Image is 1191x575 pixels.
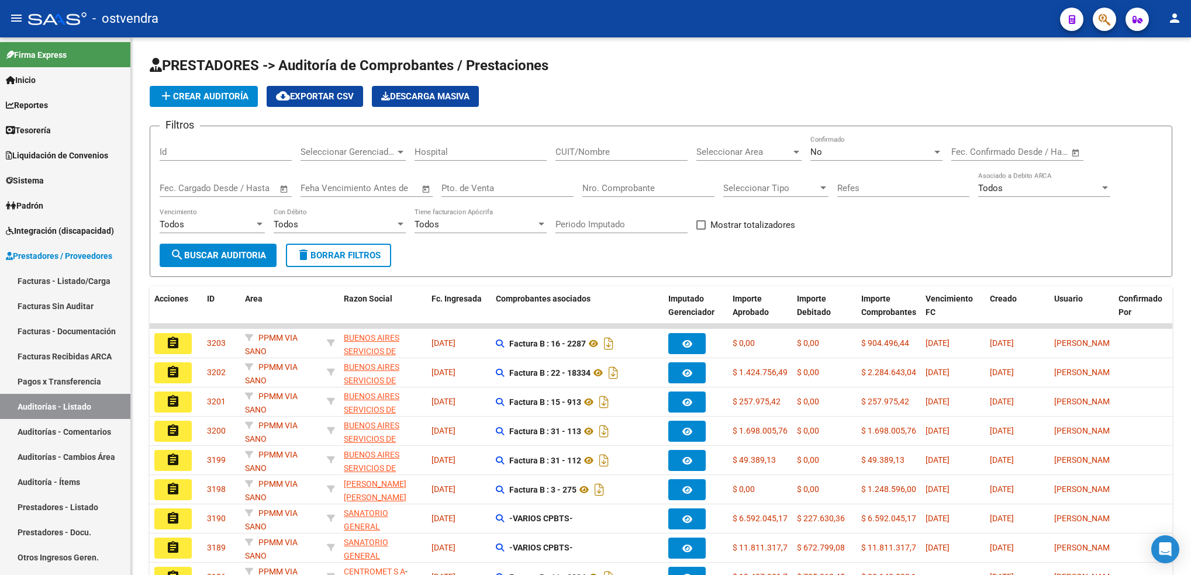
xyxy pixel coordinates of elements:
datatable-header-cell: Comprobantes asociados [491,286,664,338]
span: [PERSON_NAME] [1054,368,1117,377]
span: Comprobantes asociados [496,294,591,303]
span: Importe Aprobado [733,294,769,317]
span: [PERSON_NAME] [1054,426,1117,435]
span: [DATE] [990,426,1014,435]
span: [DATE] [431,338,455,348]
div: - 30707959106 [344,448,422,473]
datatable-header-cell: Importe Comprobantes [857,286,921,338]
span: Creado [990,294,1017,303]
strong: Factura B : 16 - 2287 [509,339,586,348]
strong: Factura B : 15 - 913 [509,397,581,407]
span: [PERSON_NAME] [PERSON_NAME] [344,479,406,502]
span: Prestadores / Proveedores [6,250,112,262]
button: Crear Auditoría [150,86,258,107]
span: [DATE] [431,455,455,465]
h3: Filtros [160,117,200,133]
span: [DATE] [431,484,455,494]
span: [DATE] [990,368,1014,377]
button: Open calendar [420,182,433,196]
span: BUENOS AIRES SERVICIOS DE SALUD BASA S.A. UTE [344,392,408,441]
datatable-header-cell: ID [202,286,240,338]
span: Liquidación de Convenios [6,149,108,162]
span: Importe Comprobantes [861,294,916,317]
mat-icon: cloud_download [276,89,290,103]
span: Padrón [6,199,43,212]
span: Firma Express [6,49,67,61]
span: Integración (discapacidad) [6,224,114,237]
span: 3201 [207,397,226,406]
span: 3189 [207,543,226,552]
span: BUENOS AIRES SERVICIOS DE SALUD BASA S.A. UTE [344,421,408,470]
span: Crear Auditoría [159,91,248,102]
span: [DATE] [926,397,950,406]
span: $ 0,00 [733,338,755,348]
div: Open Intercom Messenger [1151,535,1179,563]
strong: -VARIOS CPBTS- [509,543,573,552]
span: [DATE] [926,543,950,552]
span: PPMM VIA SANO [245,333,298,356]
span: PRESTADORES -> Auditoría de Comprobantes / Prestaciones [150,57,548,74]
span: PPMM VIA SANO [245,538,298,560]
mat-icon: assignment [166,394,180,408]
span: 3199 [207,455,226,465]
span: Razon Social [344,294,392,303]
span: [DATE] [926,426,950,435]
input: Fecha fin [1009,147,1066,157]
mat-icon: assignment [166,365,180,379]
div: - 30707959106 [344,331,422,356]
span: BUENOS AIRES SERVICIOS DE SALUD BASA S.A. UTE [344,333,408,382]
span: Inicio [6,74,36,86]
span: Acciones [154,294,188,303]
span: Reportes [6,99,48,112]
button: Buscar Auditoria [160,244,277,267]
datatable-header-cell: Creado [985,286,1050,338]
span: $ 6.592.045,17 [861,514,916,523]
span: [DATE] [926,455,950,465]
span: SANATORIO GENERAL [PERSON_NAME] CLINICA PRIVADA S.R.L. [344,508,410,571]
span: Todos [415,219,439,230]
span: Descarga Masiva [381,91,470,102]
datatable-header-cell: Imputado Gerenciador [664,286,728,338]
span: [DATE] [926,484,950,494]
span: Buscar Auditoria [170,250,266,261]
span: Todos [274,219,298,230]
span: Seleccionar Tipo [723,183,818,193]
i: Descargar documento [601,334,616,353]
span: $ 49.389,13 [861,455,905,465]
i: Descargar documento [596,422,612,441]
span: No [810,147,822,157]
span: $ 11.811.317,79 [733,543,792,552]
mat-icon: delete [296,248,310,262]
span: Sistema [6,174,44,187]
app-download-masive: Descarga masiva de comprobantes (adjuntos) [372,86,479,107]
div: - 30546127652 [344,507,422,531]
span: [DATE] [926,368,950,377]
strong: Factura B : 31 - 112 [509,456,581,465]
i: Descargar documento [596,451,612,470]
span: Importe Debitado [797,294,831,317]
span: 3202 [207,368,226,377]
span: Area [245,294,263,303]
span: [PERSON_NAME] [1054,484,1117,494]
datatable-header-cell: Fc. Ingresada [427,286,491,338]
span: $ 227.630,36 [797,514,845,523]
span: $ 672.799,08 [797,543,845,552]
span: $ 0,00 [797,368,819,377]
span: PPMM VIA SANO [245,421,298,444]
mat-icon: assignment [166,511,180,525]
button: Descarga Masiva [372,86,479,107]
span: $ 257.975,42 [733,397,781,406]
input: Fecha inicio [160,183,207,193]
span: [DATE] [926,338,950,348]
div: - 30707959106 [344,361,422,385]
i: Descargar documento [606,363,621,382]
span: Tesorería [6,124,51,137]
span: PPMM VIA SANO [245,508,298,531]
span: $ 1.698.005,76 [733,426,788,435]
datatable-header-cell: Usuario [1050,286,1114,338]
span: [DATE] [990,514,1014,523]
span: Mostrar totalizadores [710,218,795,232]
span: PPMM VIA SANO [245,450,298,473]
span: [PERSON_NAME] [1054,543,1117,552]
span: PPMM VIA SANO [245,479,298,502]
